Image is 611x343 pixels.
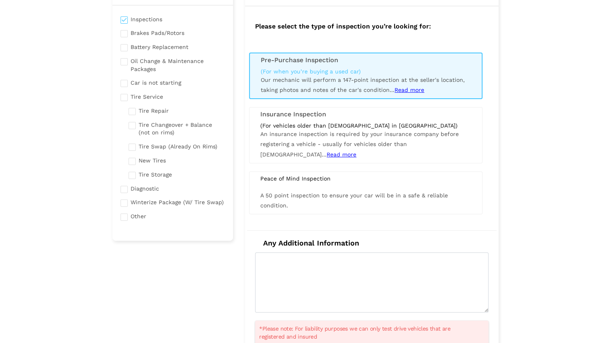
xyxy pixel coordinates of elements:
span: Read more [394,87,424,93]
h3: Pre-Purchase Inspection [261,57,471,64]
span: *Please note: For liability purposes we can only test drive vehicles that are registered and insured [259,325,474,341]
div: (For vehicles older than [DEMOGRAPHIC_DATA] in [GEOGRAPHIC_DATA]) [260,122,471,129]
span: Read more [327,151,356,158]
div: (For when you’re buying a used car) [261,68,471,75]
div: Peace of Mind Inspection [254,175,477,182]
h4: Any Additional Information [255,239,488,248]
span: A 50 point inspection to ensure your car will be in a safe & reliable condition. [260,192,448,209]
h2: Please select the type of inspection you’re looking for: [247,14,497,37]
span: An insurance inspection is required by your insurance company before registering a vehicle - usua... [260,131,459,157]
h3: Insurance Inspection [260,111,471,118]
span: Our mechanic will perform a 147-point inspection at the seller's location, taking photos and note... [261,77,465,93]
